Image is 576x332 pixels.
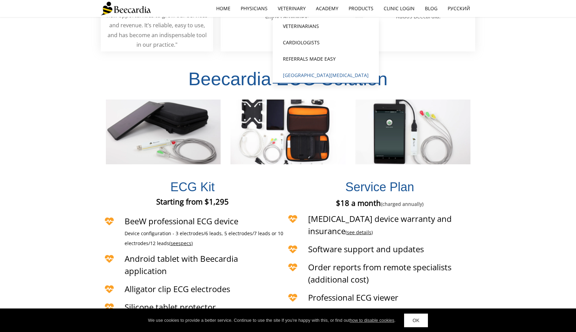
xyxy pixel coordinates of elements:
span: ( [169,240,171,246]
a: Cardiologists [273,34,379,51]
a: see details [347,229,371,236]
span: Android tablet with Beecardia application [125,253,238,276]
span: Beecardia ECG Solution [188,69,387,89]
a: seespecs) [171,241,193,246]
span: Silicone tablet protector [125,301,216,313]
a: OK [404,314,428,327]
a: Clinic Login [379,1,420,16]
span: see [171,240,178,246]
span: Alligator clip ECG electrodes [125,283,230,295]
span: Device configuration - 3 electrodes/6 leads, 5 electrodes/7 leads or 10 electrodes/12 leads [125,230,283,246]
span: Software support and updates [308,243,424,255]
a: Referrals Made Easy [273,51,379,67]
a: home [211,1,236,16]
span: Starting from $1,295 [156,196,229,207]
span: BeeW professional ECG device [125,215,238,227]
a: [GEOGRAPHIC_DATA][MEDICAL_DATA] [273,67,379,84]
span: Service Plan [345,180,414,194]
span: ECG Kit [170,180,214,194]
span: (charged annually) [381,201,423,207]
span: [MEDICAL_DATA] device warranty and insurance [308,213,452,237]
a: how to disable cookies [350,318,394,323]
a: Products [343,1,379,16]
img: Beecardia [101,2,151,15]
a: Academy [311,1,343,16]
span: $18 a month [336,198,423,208]
span: Professional ECG viewer [308,292,398,303]
a: Veterinarians [273,18,379,34]
span: specs) [178,240,193,246]
span: Order reports from remote specialists (additional cost) [308,261,451,285]
div: We use cookies to provide a better service. Continue to use the site If you're happy with this, o... [148,317,396,324]
a: Русский [443,1,475,16]
a: Blog [420,1,443,16]
a: Physicians [236,1,273,16]
a: Veterinary [273,1,311,16]
span: ( ) [346,229,373,236]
